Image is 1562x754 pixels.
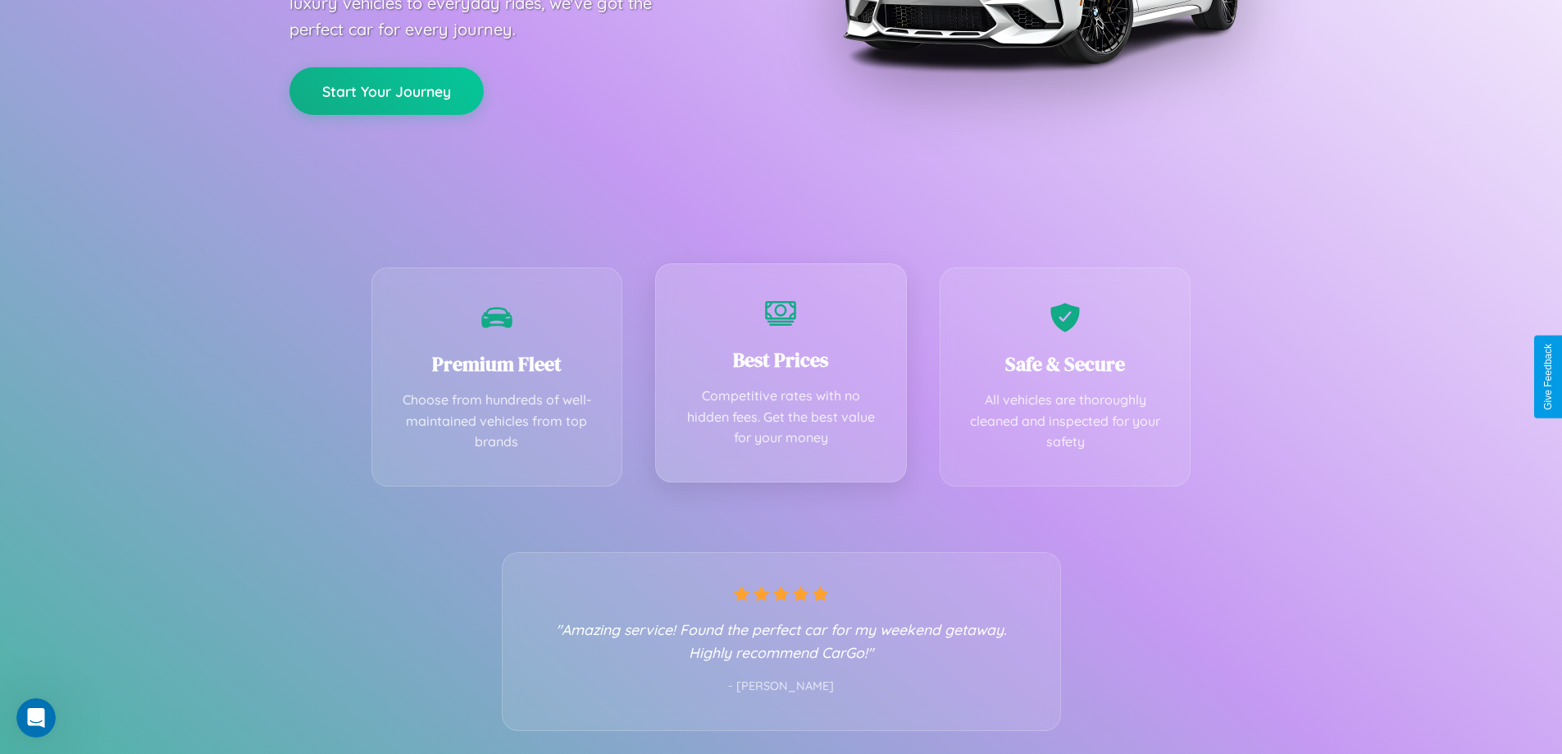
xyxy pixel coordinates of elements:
iframe: Intercom live chat [16,698,56,738]
p: Choose from hundreds of well-maintained vehicles from top brands [397,390,598,453]
p: Competitive rates with no hidden fees. Get the best value for your money [681,386,881,449]
h3: Best Prices [681,346,881,373]
p: - [PERSON_NAME] [535,676,1027,697]
p: "Amazing service! Found the perfect car for my weekend getaway. Highly recommend CarGo!" [535,618,1027,664]
button: Start Your Journey [289,67,484,115]
h3: Premium Fleet [397,350,598,377]
h3: Safe & Secure [965,350,1166,377]
div: Give Feedback [1542,344,1554,410]
p: All vehicles are thoroughly cleaned and inspected for your safety [965,390,1166,453]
